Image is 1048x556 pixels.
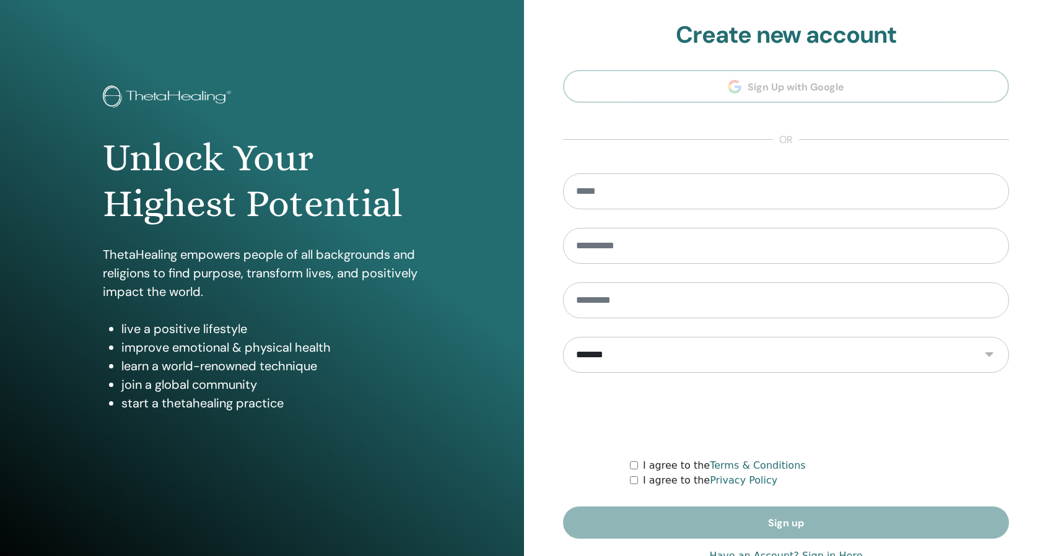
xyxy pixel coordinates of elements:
[710,474,777,486] a: Privacy Policy
[710,459,805,471] a: Terms & Conditions
[121,375,421,394] li: join a global community
[643,473,777,488] label: I agree to the
[773,132,799,147] span: or
[121,338,421,357] li: improve emotional & physical health
[692,391,880,440] iframe: reCAPTCHA
[121,357,421,375] li: learn a world-renowned technique
[103,135,421,227] h1: Unlock Your Highest Potential
[121,319,421,338] li: live a positive lifestyle
[643,458,806,473] label: I agree to the
[121,394,421,412] li: start a thetahealing practice
[103,245,421,301] p: ThetaHealing empowers people of all backgrounds and religions to find purpose, transform lives, a...
[563,21,1009,50] h2: Create new account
